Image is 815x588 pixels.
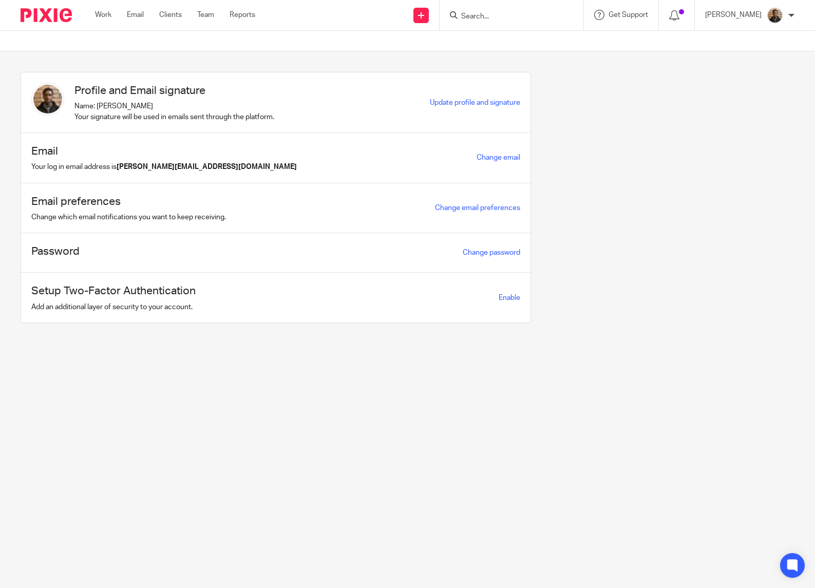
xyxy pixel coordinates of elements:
[31,212,226,222] p: Change which email notifications you want to keep receiving.
[31,243,80,259] h1: Password
[95,10,111,20] a: Work
[430,99,520,106] a: Update profile and signature
[31,194,226,210] h1: Email preferences
[159,10,182,20] a: Clients
[31,143,297,159] h1: Email
[477,154,520,161] a: Change email
[127,10,144,20] a: Email
[463,249,520,256] a: Change password
[74,101,274,122] p: Name: [PERSON_NAME] Your signature will be used in emails sent through the platform.
[499,294,520,301] span: Enable
[197,10,214,20] a: Team
[230,10,255,20] a: Reports
[31,302,196,312] p: Add an additional layer of security to your account.
[435,204,520,212] a: Change email preferences
[460,12,553,22] input: Search
[31,83,64,116] img: WhatsApp%20Image%202025-04-23%20.jpg
[31,162,297,172] p: Your log in email address is
[74,83,274,99] h1: Profile and Email signature
[767,7,783,24] img: WhatsApp%20Image%202025-04-23%20.jpg
[609,11,648,18] span: Get Support
[117,163,297,170] b: [PERSON_NAME][EMAIL_ADDRESS][DOMAIN_NAME]
[21,8,72,22] img: Pixie
[31,283,196,299] h1: Setup Two-Factor Authentication
[705,10,762,20] p: [PERSON_NAME]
